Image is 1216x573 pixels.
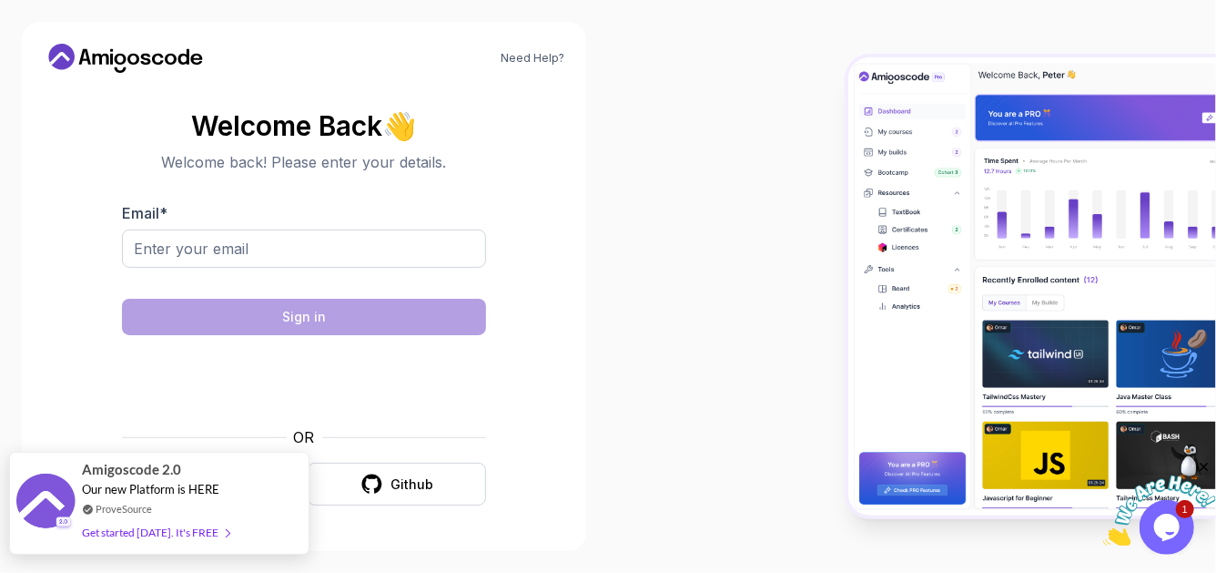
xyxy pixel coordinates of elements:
[308,463,486,506] button: Github
[44,44,208,73] a: Home link
[122,151,486,173] p: Welcome back! Please enter your details.
[96,501,152,517] a: ProveSource
[82,459,181,480] span: Amigoscode 2.0
[167,346,441,415] iframe: Widget containing checkbox for hCaptcha security challenge
[848,57,1216,516] img: Amigoscode Dashboard
[82,482,219,496] span: Our new Platform is HERE
[382,110,418,142] span: 👋
[501,51,564,66] a: Need Help?
[122,230,486,268] input: Enter your email
[16,474,76,533] img: provesource social proof notification image
[82,522,229,543] div: Get started [DATE]. It's FREE
[122,204,167,222] label: Email *
[122,299,486,335] button: Sign in
[122,111,486,140] h2: Welcome Back
[282,308,326,326] div: Sign in
[294,426,315,448] p: OR
[390,476,433,494] div: Github
[1103,459,1216,546] iframe: chat widget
